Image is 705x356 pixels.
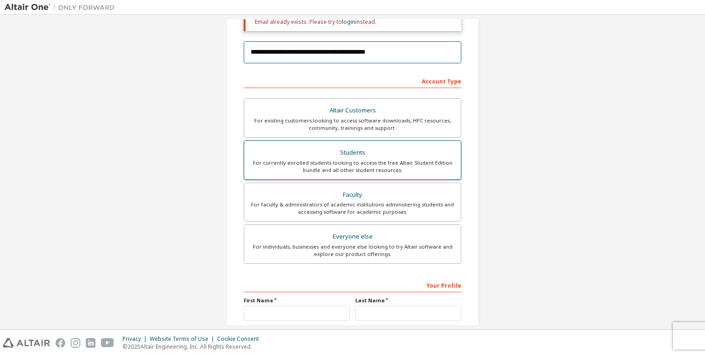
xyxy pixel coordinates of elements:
div: Website Terms of Use [150,335,217,343]
label: Last Name [355,297,461,304]
div: Your Profile [244,278,461,292]
div: Faculty [250,189,455,201]
div: Account Type [244,73,461,88]
img: facebook.svg [56,338,65,348]
div: For existing customers looking to access software downloads, HPC resources, community, trainings ... [250,117,455,132]
img: instagram.svg [71,338,80,348]
div: For faculty & administrators of academic institutions administering students and accessing softwa... [250,201,455,216]
div: Privacy [123,335,150,343]
p: © 2025 Altair Engineering, Inc. All Rights Reserved. [123,343,264,350]
div: For individuals, businesses and everyone else looking to try Altair software and explore our prod... [250,243,455,258]
label: First Name [244,297,350,304]
img: Altair One [5,3,119,12]
div: For currently enrolled students looking to access the free Altair Student Edition bundle and all ... [250,159,455,174]
div: Students [250,146,455,159]
div: Altair Customers [250,104,455,117]
div: Everyone else [250,230,455,243]
a: login [342,18,355,26]
div: Email already exists. Please try to instead. [255,18,454,26]
img: youtube.svg [101,338,114,348]
div: Cookie Consent [217,335,264,343]
img: altair_logo.svg [3,338,50,348]
img: linkedin.svg [86,338,95,348]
